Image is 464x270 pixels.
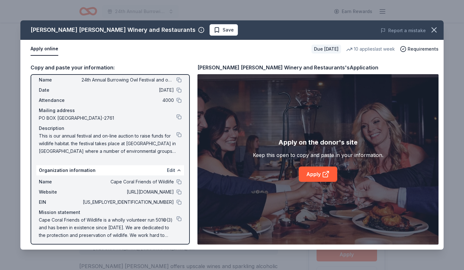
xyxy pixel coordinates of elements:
[278,137,358,147] div: Apply on the donor's site
[39,114,176,122] span: PO BOX [GEOGRAPHIC_DATA]-2761
[39,107,182,114] div: Mailing address
[210,24,238,36] button: Save
[381,27,426,34] button: Report a mistake
[39,96,82,104] span: Attendance
[223,26,234,34] span: Save
[39,198,82,206] span: EIN
[82,86,174,94] span: [DATE]
[82,188,174,196] span: [URL][DOMAIN_NAME]
[82,96,174,104] span: 4000
[39,132,176,155] span: This is our annual festival and on-line auction to raise funds for wildlife habitat. the festival...
[82,178,174,186] span: Cape Coral Friends of Wildlife
[31,42,58,56] button: Apply online
[31,63,190,72] div: Copy and paste your information:
[31,25,196,35] div: [PERSON_NAME] [PERSON_NAME] Winery and Restaurants
[82,198,174,206] span: [US_EMPLOYER_IDENTIFICATION_NUMBER]
[299,167,337,182] a: Apply
[39,188,82,196] span: Website
[82,76,174,84] span: 24th Annual Burrowing Owl Festival and on-line auction
[311,45,341,53] div: Due [DATE]
[197,63,378,72] div: [PERSON_NAME] [PERSON_NAME] Winery and Restaurants's Application
[400,45,439,53] button: Requirements
[167,167,175,174] button: Edit
[39,124,182,132] div: Description
[39,178,82,186] span: Name
[36,165,184,175] div: Organization information
[39,216,176,239] span: Cape Coral Friends of Wildlife is a wholly volunteer run 501©(3) and has been in existence since ...
[39,76,82,84] span: Name
[408,45,439,53] span: Requirements
[346,45,395,53] div: 10 applies last week
[39,209,182,216] div: Mission statement
[253,151,383,159] div: Keep this open to copy and paste in your information.
[39,86,82,94] span: Date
